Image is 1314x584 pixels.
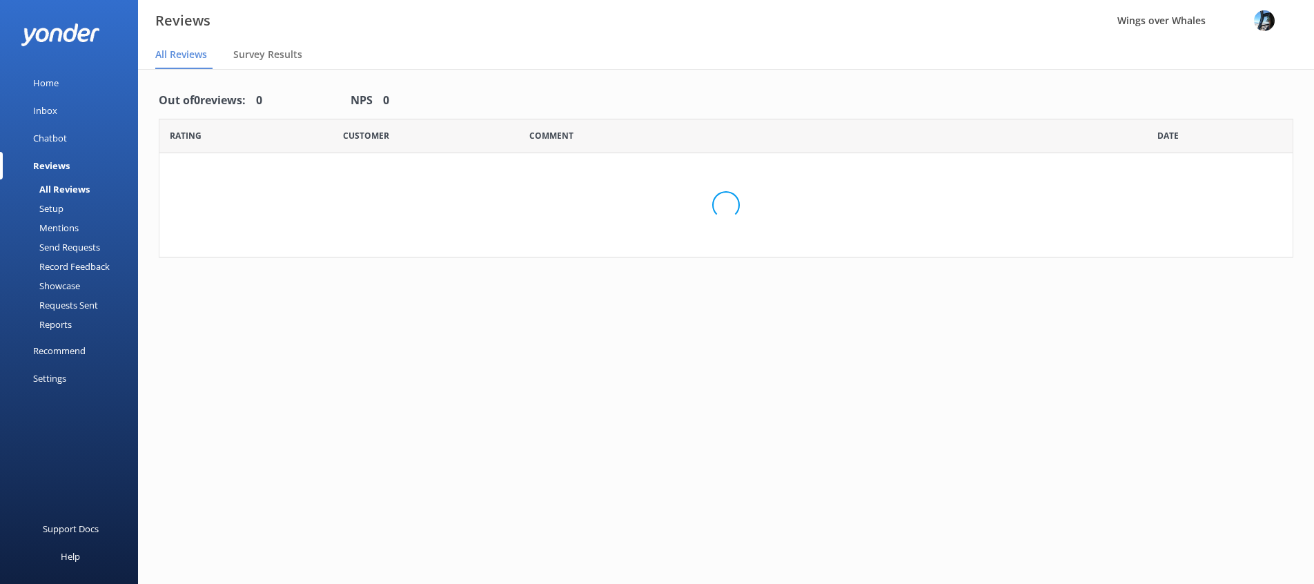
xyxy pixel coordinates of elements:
[8,315,72,334] div: Reports
[8,295,98,315] div: Requests Sent
[33,337,86,364] div: Recommend
[33,97,57,124] div: Inbox
[351,92,373,110] h4: NPS
[8,276,138,295] a: Showcase
[1254,10,1275,31] img: 145-1635463833.jpg
[8,257,110,276] div: Record Feedback
[8,295,138,315] a: Requests Sent
[8,199,138,218] a: Setup
[8,179,138,199] a: All Reviews
[343,129,389,142] span: Date
[8,179,90,199] div: All Reviews
[33,152,70,179] div: Reviews
[43,515,99,543] div: Support Docs
[61,543,80,570] div: Help
[155,10,210,32] h3: Reviews
[8,218,138,237] a: Mentions
[170,129,202,142] span: Date
[8,237,100,257] div: Send Requests
[33,364,66,392] div: Settings
[8,199,63,218] div: Setup
[8,237,138,257] a: Send Requests
[159,92,246,110] h4: Out of 0 reviews:
[8,276,80,295] div: Showcase
[33,124,67,152] div: Chatbot
[1157,129,1179,142] span: Date
[8,218,79,237] div: Mentions
[1117,14,1206,27] span: Wings over Whales
[155,48,207,61] span: All Reviews
[233,48,302,61] span: Survey Results
[21,23,100,46] img: yonder-white-logo.png
[529,129,573,142] span: Question
[8,257,138,276] a: Record Feedback
[8,315,138,334] a: Reports
[33,69,59,97] div: Home
[256,92,262,110] h4: 0
[383,92,389,110] h4: 0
